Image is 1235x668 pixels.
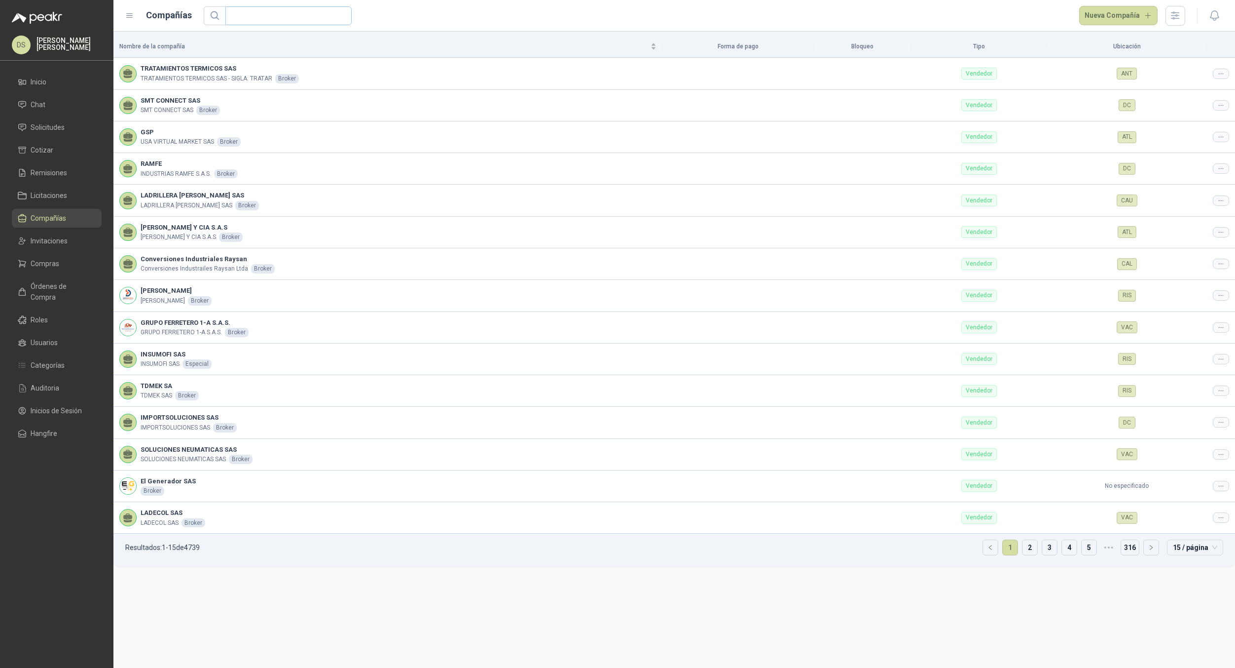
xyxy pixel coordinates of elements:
[217,137,241,147] div: Broker
[1118,131,1136,143] div: ATL
[1022,540,1037,555] a: 2
[961,448,997,460] div: Vendedor
[1022,540,1038,555] li: 2
[120,319,136,336] img: Company Logo
[1117,68,1137,79] div: ANT
[141,74,272,83] p: TRATAMIENTOS TERMICOS SAS - SIGLA: TRATAR
[12,186,102,205] a: Licitaciones
[141,455,226,464] p: SOLUCIONES NEUMATICAS SAS
[141,296,185,306] p: [PERSON_NAME]
[141,508,205,518] b: LADECOL SAS
[1121,540,1139,555] a: 316
[235,201,259,210] div: Broker
[12,36,31,54] div: DS
[31,99,45,110] span: Chat
[196,106,220,115] div: Broker
[961,99,997,111] div: Vendedor
[1117,195,1137,206] div: CAU
[141,445,253,455] b: SOLUCIONES NEUMATICAS SAS
[141,350,212,359] b: INSUMOFI SAS
[1118,290,1136,302] div: RIS
[141,64,299,74] b: TRATAMIENTOS TERMICOS SAS
[961,163,997,175] div: Vendedor
[12,277,102,307] a: Órdenes de Compra
[1061,540,1077,555] li: 4
[662,36,814,58] th: Forma de pago
[814,36,911,58] th: Bloqueo
[12,379,102,397] a: Auditoria
[229,455,253,464] div: Broker
[31,258,59,269] span: Compras
[219,233,243,242] div: Broker
[1042,540,1057,555] li: 3
[31,337,58,348] span: Usuarios
[113,36,662,58] th: Nombre de la compañía
[141,486,164,496] div: Broker
[141,169,211,179] p: INDUSTRIAS RAMFE S.A.S.
[141,423,210,432] p: IMPORTSOLUCIONES SAS
[31,281,92,303] span: Órdenes de Compra
[12,12,62,24] img: Logo peakr
[1101,540,1117,555] span: •••
[1118,353,1136,365] div: RIS
[12,232,102,250] a: Invitaciones
[1118,226,1136,238] div: ATL
[141,137,214,147] p: USA VIRTUAL MARKET SAS
[31,77,46,87] span: Inicio
[182,518,205,528] div: Broker
[146,8,192,22] h1: Compañías
[141,328,222,337] p: GRUPO FERRETERO 1-A S.A.S.
[1167,540,1223,555] div: tamaño de página
[31,314,48,325] span: Roles
[1047,36,1207,58] th: Ubicación
[12,401,102,420] a: Inicios de Sesión
[12,254,102,273] a: Compras
[213,423,237,432] div: Broker
[275,74,299,83] div: Broker
[251,264,275,274] div: Broker
[214,169,238,179] div: Broker
[12,141,102,159] a: Cotizar
[225,328,249,337] div: Broker
[31,236,68,246] span: Invitaciones
[12,163,102,182] a: Remisiones
[141,106,193,115] p: SMT CONNECT SAS
[1082,540,1096,555] a: 5
[36,37,102,51] p: [PERSON_NAME] [PERSON_NAME]
[961,480,997,492] div: Vendedor
[1079,6,1158,26] button: Nueva Compañía
[141,159,238,169] b: RAMFE
[961,68,997,79] div: Vendedor
[1148,545,1154,550] span: right
[1117,321,1137,333] div: VAC
[120,287,136,304] img: Company Logo
[31,122,65,133] span: Solicitudes
[12,118,102,137] a: Solicitudes
[120,478,136,494] img: Company Logo
[1101,540,1117,555] li: 5 páginas siguientes
[961,195,997,206] div: Vendedor
[961,321,997,333] div: Vendedor
[961,417,997,429] div: Vendedor
[1062,540,1077,555] a: 4
[31,145,53,156] span: Cotizar
[987,545,993,550] span: left
[12,73,102,91] a: Inicio
[12,209,102,228] a: Compañías
[141,201,232,210] p: LADRILLERA [PERSON_NAME] SAS
[1144,540,1159,555] button: right
[141,223,243,233] b: [PERSON_NAME] Y CIA S.A.S
[911,36,1047,58] th: Tipo
[141,476,196,486] b: El Generador SAS
[1117,512,1137,524] div: VAC
[12,424,102,443] a: Hangfire
[961,512,997,524] div: Vendedor
[1003,540,1017,555] a: 1
[188,296,212,306] div: Broker
[12,333,102,352] a: Usuarios
[31,213,66,224] span: Compañías
[1173,540,1217,555] span: 15 / página
[12,95,102,114] a: Chat
[141,96,220,106] b: SMT CONNECT SAS
[1121,540,1139,555] li: 316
